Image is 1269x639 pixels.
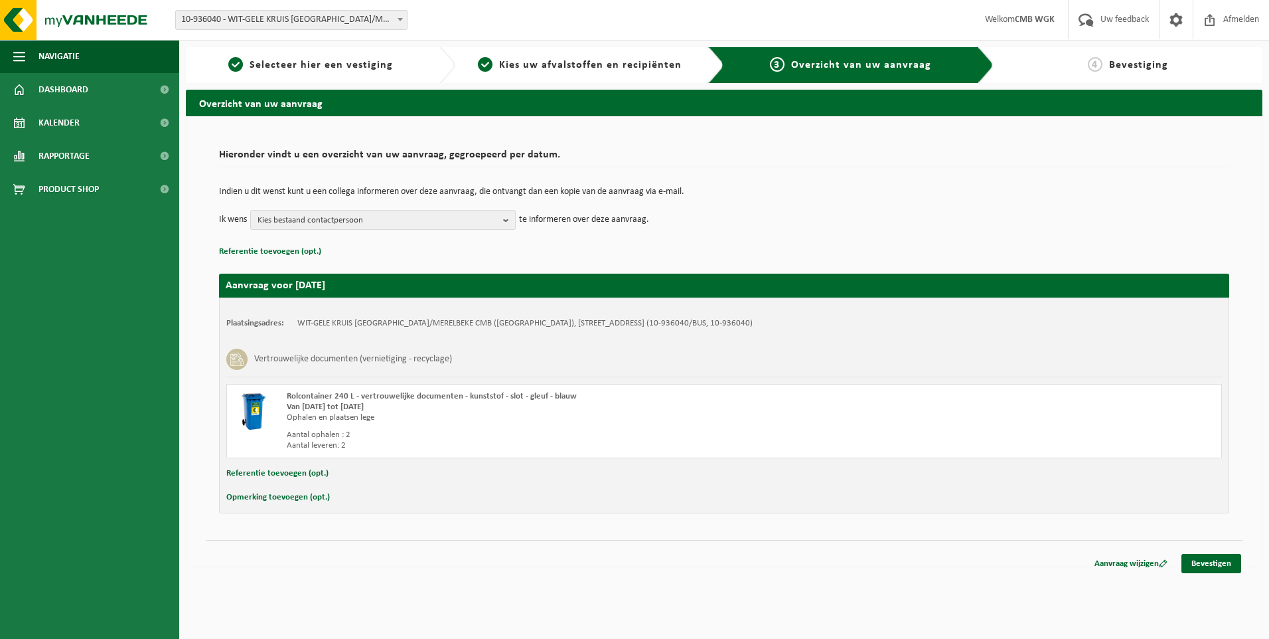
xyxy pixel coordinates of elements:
[462,57,698,73] a: 2Kies uw afvalstoffen en recipiënten
[1015,15,1055,25] strong: CMB WGK
[226,319,284,327] strong: Plaatsingsadres:
[219,187,1229,197] p: Indien u dit wenst kunt u een collega informeren over deze aanvraag, die ontvangt dan een kopie v...
[1109,60,1168,70] span: Bevestiging
[770,57,784,72] span: 3
[228,57,243,72] span: 1
[287,403,364,411] strong: Van [DATE] tot [DATE]
[287,440,777,451] div: Aantal leveren: 2
[219,243,321,260] button: Referentie toevoegen (opt.)
[219,149,1229,167] h2: Hieronder vindt u een overzicht van uw aanvraag, gegroepeerd per datum.
[478,57,492,72] span: 2
[192,57,429,73] a: 1Selecteer hier een vestiging
[287,430,777,440] div: Aantal ophalen : 2
[38,173,99,206] span: Product Shop
[38,106,80,139] span: Kalender
[234,391,273,431] img: WB-0240-HPE-BE-09.png
[226,489,330,506] button: Opmerking toevoegen (opt.)
[519,210,649,230] p: te informeren over deze aanvraag.
[297,318,753,329] td: WIT-GELE KRUIS [GEOGRAPHIC_DATA]/MERELBEKE CMB ([GEOGRAPHIC_DATA]), [STREET_ADDRESS] (10-936040/B...
[287,392,577,401] span: Rolcontainer 240 L - vertrouwelijke documenten - kunststof - slot - gleuf - blauw
[176,11,407,29] span: 10-936040 - WIT-GELE KRUIS OOST-VLAANDEREN/MERELBEKE CMB (CENTRAAL MAGAZIJN) - MERELBEKE
[1088,57,1102,72] span: 4
[499,60,682,70] span: Kies uw afvalstoffen en recipiënten
[250,60,393,70] span: Selecteer hier een vestiging
[791,60,931,70] span: Overzicht van uw aanvraag
[258,211,498,230] span: Kies bestaand contactpersoon
[219,210,247,230] p: Ik wens
[175,10,408,30] span: 10-936040 - WIT-GELE KRUIS OOST-VLAANDEREN/MERELBEKE CMB (CENTRAAL MAGAZIJN) - MERELBEKE
[1181,554,1241,573] a: Bevestigen
[226,280,325,291] strong: Aanvraag voor [DATE]
[226,465,329,482] button: Referentie toevoegen (opt.)
[287,412,777,423] div: Ophalen en plaatsen lege
[254,349,452,370] h3: Vertrouwelijke documenten (vernietiging - recyclage)
[250,210,516,230] button: Kies bestaand contactpersoon
[1084,554,1177,573] a: Aanvraag wijzigen
[186,90,1262,116] h2: Overzicht van uw aanvraag
[38,73,88,106] span: Dashboard
[38,139,90,173] span: Rapportage
[38,40,80,73] span: Navigatie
